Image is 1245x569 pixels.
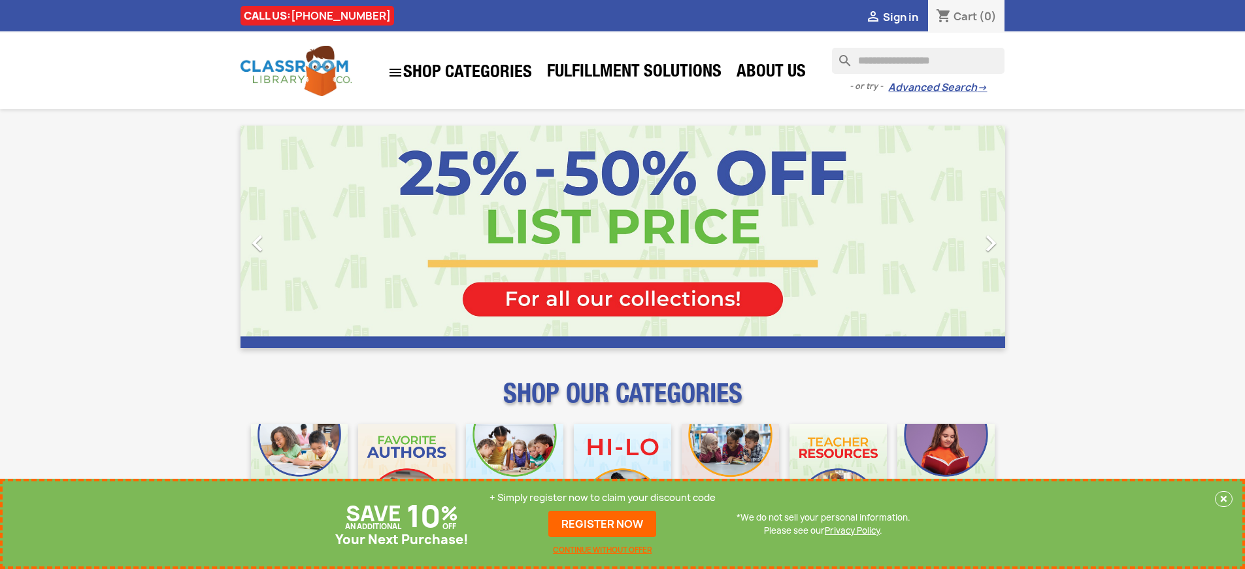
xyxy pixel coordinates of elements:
span: Cart [954,9,977,24]
i: shopping_cart [936,9,952,25]
a: Previous [241,126,356,348]
img: Classroom Library Company [241,46,352,96]
ul: Carousel container [241,126,1005,348]
img: CLC_Fiction_Nonfiction_Mobile.jpg [682,424,779,521]
div: CALL US: [241,6,394,26]
input: Search [832,48,1004,74]
a: SHOP CATEGORIES [381,58,539,87]
span: Sign in [883,10,918,24]
span: → [977,81,987,94]
img: CLC_Favorite_Authors_Mobile.jpg [358,424,456,521]
a: About Us [730,60,812,86]
i:  [974,227,1007,260]
span: - or try - [850,80,888,93]
i:  [865,10,881,26]
a: Fulfillment Solutions [540,60,728,86]
img: CLC_HiLo_Mobile.jpg [574,424,671,521]
img: CLC_Teacher_Resources_Mobile.jpg [789,424,887,521]
a: Advanced Search→ [888,81,987,94]
i:  [388,65,403,80]
img: CLC_Phonics_And_Decodables_Mobile.jpg [466,424,563,521]
p: SHOP OUR CATEGORIES [241,390,1005,413]
img: CLC_Dyslexia_Mobile.jpg [897,424,995,521]
span: (0) [979,9,997,24]
a:  Sign in [865,10,918,24]
i:  [241,227,274,260]
a: [PHONE_NUMBER] [291,9,391,23]
img: CLC_Bulk_Mobile.jpg [251,424,348,521]
a: Next [890,126,1005,348]
i: search [832,48,848,63]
